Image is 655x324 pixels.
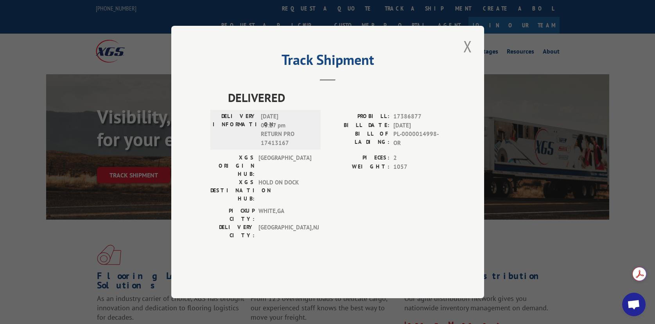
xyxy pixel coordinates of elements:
label: DELIVERY CITY: [210,223,255,240]
span: [GEOGRAPHIC_DATA] [258,154,311,178]
label: WEIGHT: [328,163,389,172]
label: PIECES: [328,154,389,163]
a: Open chat [622,293,646,316]
label: PROBILL: [328,112,389,121]
span: 2 [393,154,445,163]
span: 17386877 [393,112,445,121]
label: DELIVERY INFORMATION: [213,112,257,147]
span: PL-0000014998-OR [393,130,445,147]
label: XGS DESTINATION HUB: [210,178,255,203]
h2: Track Shipment [210,54,445,69]
span: DELIVERED [228,89,445,106]
label: XGS ORIGIN HUB: [210,154,255,178]
label: PICKUP CITY: [210,207,255,223]
button: Close modal [461,36,474,57]
span: 1057 [393,163,445,172]
span: HOLD ON DOCK [258,178,311,203]
label: BILL OF LADING: [328,130,389,147]
span: [DATE] [393,121,445,130]
label: BILL DATE: [328,121,389,130]
span: WHITE , GA [258,207,311,223]
span: [DATE] 03:27 pm RETURN PRO 17413167 [261,112,314,147]
span: [GEOGRAPHIC_DATA] , NJ [258,223,311,240]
